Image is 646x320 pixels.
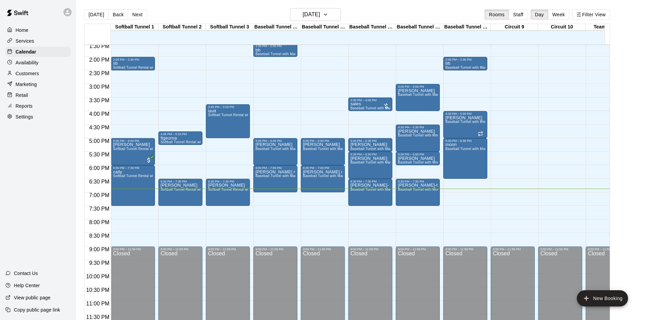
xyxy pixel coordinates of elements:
div: 6:30 PM – 7:30 PM [208,180,248,183]
div: Softball Tunnel 3 [206,24,253,30]
div: 9:00 PM – 11:59 PM [350,248,390,251]
button: Back [108,9,128,20]
div: Calendar [5,47,71,57]
div: 4:45 PM – 5:15 PM [160,132,200,136]
span: 2:30 PM [87,70,111,76]
a: Availability [5,58,71,68]
span: 10:00 PM [84,274,111,279]
div: 9:00 PM – 11:59 PM [398,248,438,251]
div: 6:00 PM – 7:30 PM [113,166,153,170]
span: Baseball Tunnel with Mound [445,120,491,124]
span: 8:00 PM [87,219,111,225]
div: 9:00 PM – 11:59 PM [445,248,485,251]
span: 5:00 PM [87,138,111,144]
button: Rooms [485,9,509,20]
div: 5:30 PM – 6:30 PM [350,153,390,156]
span: 5:30 PM [87,152,111,157]
span: Softball Tunnel Rental with Machine [160,188,218,191]
div: Circuit 9 [491,24,538,30]
a: Home [5,25,71,35]
span: 11:30 PM [84,314,111,320]
span: Softball Tunnel Rental with Machine [208,188,266,191]
div: 9:00 PM – 11:59 PM [493,248,533,251]
h6: [DATE] [303,10,320,19]
p: Marketing [16,81,37,88]
div: Baseball Tunnel 5 (Machine) [301,24,348,30]
span: Softball Tunnel Rental with Machine [113,174,171,178]
div: 4:30 PM – 5:30 PM: holcomb [396,125,440,152]
span: Softball Tunnel Rental with Machine [208,113,266,117]
div: 9:00 PM – 11:59 PM [208,248,248,251]
div: 4:00 PM – 5:00 PM: donnie [443,111,487,138]
div: 3:30 PM – 4:00 PM: sales [348,98,392,111]
span: 6:00 PM [87,165,111,171]
span: 6:30 PM [87,179,111,185]
p: Help Center [14,282,40,289]
div: 5:30 PM – 6:00 PM: hallman [396,152,440,165]
span: 1:30 PM [87,43,111,49]
div: 6:00 PM – 7:00 PM: hess rancho [253,165,297,192]
div: 5:00 PM – 5:30 PM: daniels [348,138,392,152]
p: Reports [16,103,33,109]
button: [DATE] [84,9,109,20]
div: 9:00 PM – 11:59 PM [160,248,200,251]
span: Baseball Tunnel with Machine [255,147,304,151]
div: Team Room 1 [586,24,633,30]
p: Customers [16,70,39,77]
span: 4:00 PM [87,111,111,117]
div: 1:30 PM – 2:00 PM: bb [253,43,297,57]
div: Baseball Tunnel 7 (Mound/Machine) [396,24,443,30]
div: 6:30 PM – 7:30 PM [350,180,390,183]
div: 5:00 PM – 6:00 PM [255,139,295,143]
div: 5:00 PM – 6:30 PM: moon [443,138,487,179]
div: 9:00 PM – 11:59 PM [113,248,153,251]
div: 6:30 PM – 7:30 PM [160,180,200,183]
span: 9:30 PM [87,260,111,266]
div: 3:30 PM – 4:00 PM [350,99,390,102]
a: Retail [5,90,71,100]
span: Baseball Tunnel with Machine [350,147,398,151]
button: Filter View [572,9,610,20]
div: 3:00 PM – 4:00 PM [398,85,438,88]
span: Baseball Tunnel with Mound [445,147,491,151]
div: Baseball Tunnel 6 (Machine) [348,24,396,30]
p: Contact Us [14,270,38,277]
div: 2:00 PM – 2:30 PM: sb [111,57,155,70]
div: 9:00 PM – 11:59 PM [255,248,295,251]
span: Baseball Tunnel with Machine [398,93,446,97]
div: 6:30 PM – 7:30 PM: chacon [206,179,250,206]
div: 5:30 PM – 6:00 PM [398,153,438,156]
div: 6:00 PM – 7:30 PM: cally [111,165,155,206]
p: Services [16,38,34,44]
button: Next [128,9,147,20]
span: 7:00 PM [87,192,111,198]
span: 9:00 PM [87,247,111,252]
span: 11:00 PM [84,301,111,306]
div: 4:45 PM – 5:15 PM: figeuroa [158,131,202,145]
div: 3:00 PM – 4:00 PM: barreras [396,84,440,111]
a: Reports [5,101,71,111]
div: 6:30 PM – 7:30 PM [398,180,438,183]
span: Baseball Tunnel with Mound [398,133,443,137]
span: Baseball Tunnel with Machine [303,147,351,151]
a: Customers [5,68,71,79]
p: Retail [16,92,28,99]
div: 6:00 PM – 7:00 PM: hess rancho [301,165,345,192]
span: Baseball Tunnel with Machine [445,66,493,69]
span: 3:00 PM [87,84,111,90]
div: 6:30 PM – 7:30 PM: chacon [158,179,202,206]
div: 3:45 PM – 5:00 PM: lavit [206,104,250,138]
div: 4:30 PM – 5:30 PM [398,126,438,129]
span: Softball Tunnel Rental with Machine [160,140,218,144]
div: 5:00 PM – 6:00 PM: TAYLOR GRACE [301,138,345,165]
div: 4:00 PM – 5:00 PM [445,112,485,115]
div: 9:00 PM – 11:59 PM [588,248,628,251]
div: 6:30 PM – 7:30 PM: poulin-trex [396,179,440,206]
div: Softball Tunnel 1 [111,24,158,30]
button: Day [531,9,548,20]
